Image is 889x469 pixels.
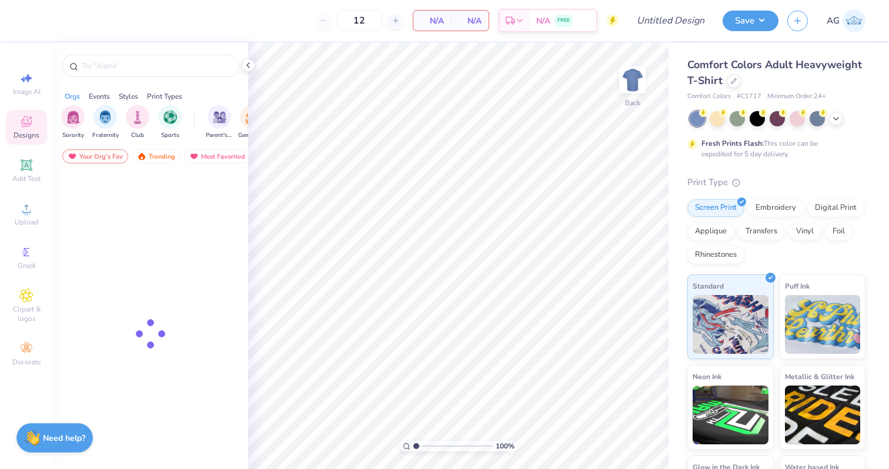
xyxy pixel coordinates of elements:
div: Foil [825,223,853,240]
button: filter button [238,105,265,140]
span: Fraternity [92,131,119,140]
img: Back [621,68,644,92]
span: Designs [14,130,39,140]
span: Sports [161,131,179,140]
span: Club [131,131,144,140]
img: Neon Ink [693,386,768,444]
img: Metallic & Glitter Ink [785,386,861,444]
div: filter for Sorority [61,105,85,140]
img: Sorority Image [66,110,80,124]
div: Most Favorited [184,149,250,163]
span: Comfort Colors [687,92,731,102]
div: filter for Parent's Weekend [206,105,233,140]
img: Puff Ink [785,295,861,354]
div: Embroidery [748,199,804,217]
input: Try "Alpha" [81,60,232,72]
span: Standard [693,280,724,292]
input: – – [336,10,382,31]
img: Sports Image [163,110,177,124]
span: 100 % [496,441,514,451]
div: Styles [119,91,138,102]
span: Clipart & logos [6,304,47,323]
div: Applique [687,223,734,240]
div: Your Org's Fav [62,149,128,163]
span: Decorate [12,357,41,367]
a: AG [827,9,865,32]
span: Metallic & Glitter Ink [785,370,854,383]
img: Club Image [131,110,144,124]
span: N/A [458,15,482,27]
button: filter button [92,105,119,140]
span: Minimum Order: 24 + [767,92,826,102]
div: Print Type [687,176,865,189]
span: N/A [420,15,444,27]
div: Back [625,98,640,108]
button: filter button [206,105,233,140]
span: Comfort Colors Adult Heavyweight T-Shirt [687,58,862,88]
span: Sorority [62,131,84,140]
button: filter button [158,105,182,140]
div: Events [89,91,110,102]
div: Digital Print [807,199,864,217]
div: Trending [132,149,181,163]
div: filter for Game Day [238,105,265,140]
span: Neon Ink [693,370,721,383]
span: Puff Ink [785,280,810,292]
img: Fraternity Image [99,110,112,124]
strong: Need help? [43,433,85,444]
div: Rhinestones [687,246,744,264]
span: Parent's Weekend [206,131,233,140]
div: Screen Print [687,199,744,217]
div: filter for Fraternity [92,105,119,140]
img: trending.gif [137,152,146,160]
span: Image AI [13,87,41,96]
span: Add Text [12,174,41,183]
span: Game Day [238,131,265,140]
span: Greek [18,261,36,270]
span: N/A [536,15,550,27]
div: Transfers [738,223,785,240]
button: Save [723,11,778,31]
div: filter for Sports [158,105,182,140]
img: Standard [693,295,768,354]
img: Game Day Image [245,110,259,124]
span: FREE [557,16,570,25]
button: filter button [126,105,149,140]
div: Print Types [147,91,182,102]
button: filter button [61,105,85,140]
strong: Fresh Prints Flash: [701,139,764,148]
img: most_fav.gif [189,152,199,160]
span: Upload [15,217,38,227]
img: most_fav.gif [68,152,77,160]
img: Parent's Weekend Image [213,110,226,124]
div: Orgs [65,91,80,102]
img: Ana Gonzalez [843,9,865,32]
div: Vinyl [788,223,821,240]
div: filter for Club [126,105,149,140]
span: # C1717 [737,92,761,102]
div: This color can be expedited for 5 day delivery. [701,138,846,159]
span: AG [827,14,840,28]
input: Untitled Design [627,9,714,32]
